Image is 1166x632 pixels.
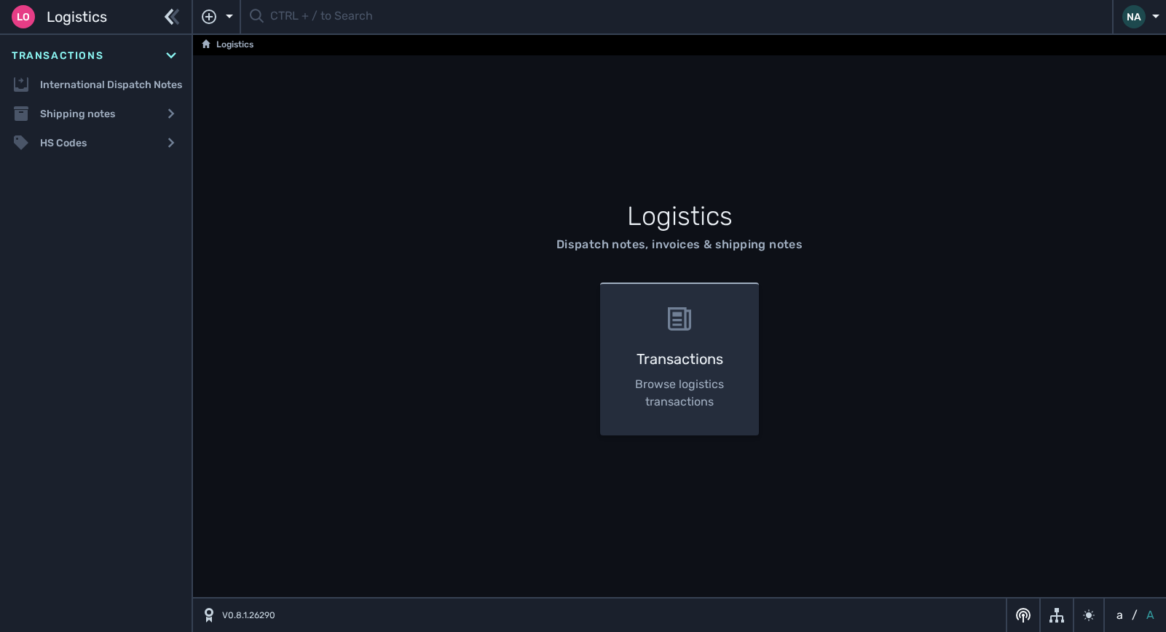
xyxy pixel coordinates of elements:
span: Transactions [12,48,103,63]
span: Logistics [47,6,107,28]
h1: Logistics [326,197,1033,236]
input: CTRL + / to Search [270,3,1103,31]
div: NA [1122,5,1146,28]
button: A [1143,607,1157,624]
span: / [1132,607,1138,624]
div: Lo [12,5,35,28]
button: a [1114,607,1126,624]
p: Browse logistics transactions [623,376,736,411]
a: Logistics [202,36,253,54]
a: Transactions Browse logistics transactions [591,283,768,435]
h3: Transactions [623,348,736,370]
div: Dispatch notes, invoices & shipping notes [556,236,803,253]
span: V0.8.1.26290 [222,609,275,622]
